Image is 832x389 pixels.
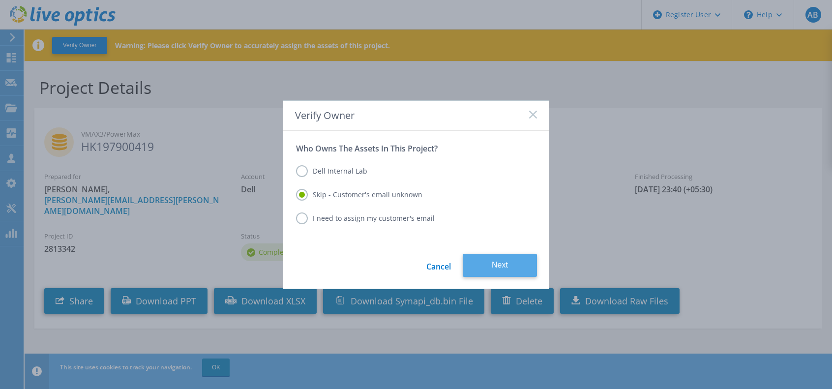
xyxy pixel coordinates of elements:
span: Verify Owner [295,109,355,122]
button: Next [463,254,537,277]
label: I need to assign my customer's email [296,212,435,224]
label: Dell Internal Lab [296,165,367,177]
label: Skip - Customer's email unknown [296,189,422,201]
p: Who Owns The Assets In This Project? [296,144,536,153]
a: Cancel [426,254,451,277]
